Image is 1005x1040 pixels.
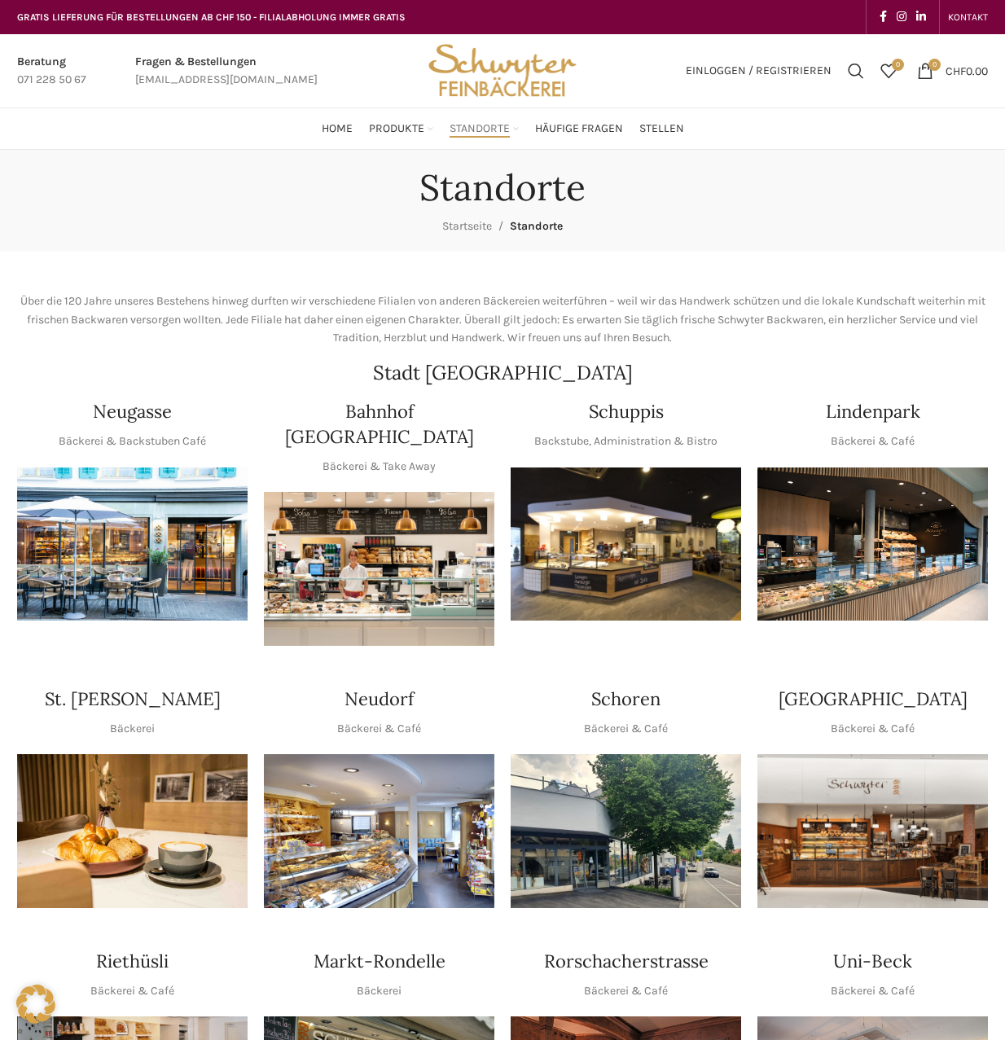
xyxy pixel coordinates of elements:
span: Produkte [369,121,424,137]
span: Standorte [450,121,510,137]
div: 1 / 1 [17,754,248,908]
a: Linkedin social link [911,6,931,29]
a: Infobox link [135,53,318,90]
h4: Uni-Beck [833,949,912,974]
a: Site logo [423,63,582,77]
a: 0 CHF0.00 [909,55,996,87]
h1: Standorte [419,166,586,209]
h4: Rorschacherstrasse [544,949,709,974]
h4: Markt-Rondelle [314,949,445,974]
a: Einloggen / Registrieren [678,55,840,87]
span: Einloggen / Registrieren [686,65,832,77]
img: Schwyter-1800x900 [757,754,988,908]
p: Bäckerei & Backstuben Café [59,432,206,450]
h4: Schuppis [589,399,664,424]
h4: Bahnhof [GEOGRAPHIC_DATA] [264,399,494,450]
div: 1 / 1 [757,754,988,908]
div: 1 / 1 [264,492,494,646]
span: Häufige Fragen [535,121,623,137]
h4: Lindenpark [826,399,920,424]
img: schwyter-23 [17,754,248,908]
span: Standorte [510,219,563,233]
div: Main navigation [9,112,996,145]
p: Über die 120 Jahre unseres Bestehens hinweg durften wir verschiedene Filialen von anderen Bäckere... [17,292,988,347]
img: Neugasse [17,467,248,621]
a: Infobox link [17,53,86,90]
span: Stellen [639,121,684,137]
a: Facebook social link [875,6,892,29]
div: 1 / 1 [757,467,988,621]
div: Meine Wunschliste [872,55,905,87]
p: Bäckerei & Café [584,982,668,1000]
h4: Riethüsli [96,949,169,974]
img: Bäckerei Schwyter [423,34,582,108]
span: KONTAKT [948,11,988,23]
span: 0 [928,59,941,71]
span: Home [322,121,353,137]
p: Bäckerei & Café [831,432,915,450]
a: 0 [872,55,905,87]
div: 1 / 1 [511,467,741,621]
a: Suchen [840,55,872,87]
a: Home [322,112,353,145]
a: Stellen [639,112,684,145]
p: Bäckerei & Café [831,982,915,1000]
p: Backstube, Administration & Bistro [534,432,718,450]
p: Bäckerei & Café [90,982,174,1000]
a: Instagram social link [892,6,911,29]
div: 1 / 1 [511,754,741,908]
bdi: 0.00 [946,64,988,77]
a: KONTAKT [948,1,988,33]
h4: Neudorf [345,687,414,712]
a: Produkte [369,112,433,145]
span: CHF [946,64,966,77]
img: Bahnhof St. Gallen [264,492,494,646]
div: Secondary navigation [940,1,996,33]
p: Bäckerei [110,720,155,738]
div: 1 / 1 [17,467,248,621]
img: Neudorf_1 [264,754,494,908]
h4: [GEOGRAPHIC_DATA] [779,687,968,712]
img: 017-e1571925257345 [757,467,988,621]
img: 0842cc03-b884-43c1-a0c9-0889ef9087d6 copy [511,754,741,908]
a: Häufige Fragen [535,112,623,145]
img: 150130-Schwyter-013 [511,467,741,621]
p: Bäckerei & Take Away [323,458,436,476]
p: Bäckerei & Café [584,720,668,738]
h4: Schoren [591,687,660,712]
h4: St. [PERSON_NAME] [45,687,221,712]
h2: Stadt [GEOGRAPHIC_DATA] [17,363,988,383]
span: GRATIS LIEFERUNG FÜR BESTELLUNGEN AB CHF 150 - FILIALABHOLUNG IMMER GRATIS [17,11,406,23]
a: Standorte [450,112,519,145]
p: Bäckerei [357,982,402,1000]
p: Bäckerei & Café [337,720,421,738]
h4: Neugasse [93,399,172,424]
a: Startseite [442,219,492,233]
div: 1 / 1 [264,754,494,908]
p: Bäckerei & Café [831,720,915,738]
span: 0 [892,59,904,71]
